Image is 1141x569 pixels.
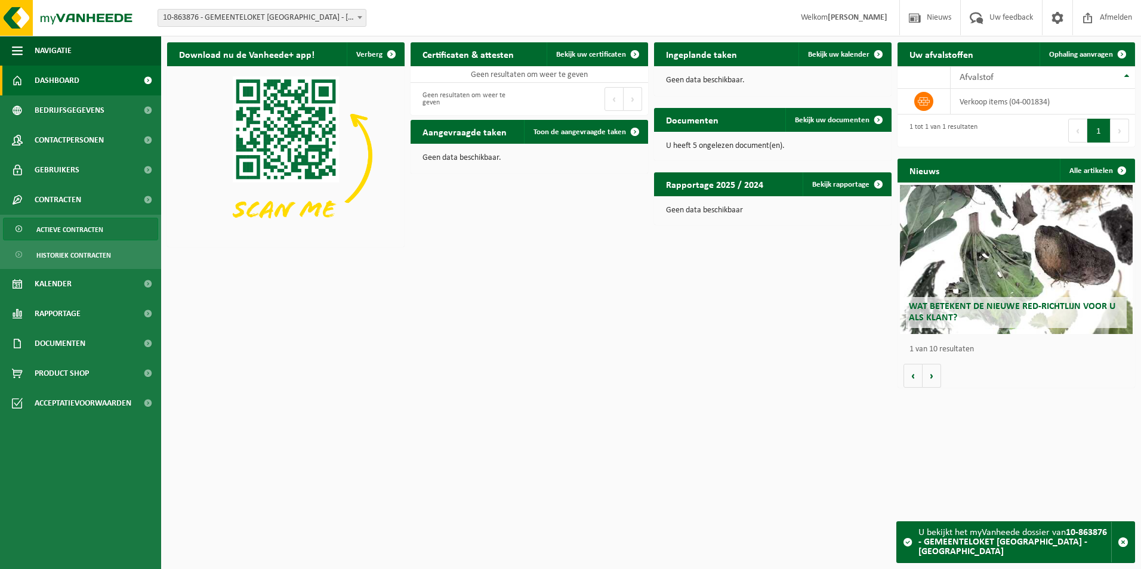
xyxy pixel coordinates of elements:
span: Toon de aangevraagde taken [534,128,626,136]
div: Geen resultaten om weer te geven [417,86,523,112]
td: Geen resultaten om weer te geven [411,66,648,83]
span: Documenten [35,329,85,358]
div: U bekijkt het myVanheede dossier van [918,522,1111,562]
span: Bekijk uw documenten [795,116,869,124]
h2: Documenten [654,108,730,131]
a: Bekijk uw documenten [785,108,890,132]
a: Historiek contracten [3,243,158,266]
p: Geen data beschikbaar. [666,76,880,85]
p: Geen data beschikbaar [666,206,880,215]
a: Bekijk rapportage [803,172,890,196]
span: 10-863876 - GEMEENTELOKET WEVELGEM - WEVELGEM [158,10,366,26]
a: Wat betekent de nieuwe RED-richtlijn voor u als klant? [900,185,1133,334]
p: U heeft 5 ongelezen document(en). [666,142,880,150]
span: Bedrijfsgegevens [35,95,104,125]
span: Gebruikers [35,155,79,185]
span: Acceptatievoorwaarden [35,388,131,418]
button: Next [1111,119,1129,143]
a: Toon de aangevraagde taken [524,120,647,144]
span: Historiek contracten [36,244,111,267]
span: Ophaling aanvragen [1049,51,1113,58]
h2: Nieuws [898,159,951,182]
h2: Aangevraagde taken [411,120,519,143]
h2: Rapportage 2025 / 2024 [654,172,775,196]
span: Wat betekent de nieuwe RED-richtlijn voor u als klant? [909,302,1115,323]
span: Verberg [356,51,383,58]
button: Previous [605,87,624,111]
span: Dashboard [35,66,79,95]
button: 1 [1087,119,1111,143]
h2: Ingeplande taken [654,42,749,66]
span: Contactpersonen [35,125,104,155]
a: Actieve contracten [3,218,158,240]
button: Volgende [923,364,941,388]
span: Actieve contracten [36,218,103,241]
td: verkoop items (04-001834) [951,89,1135,115]
span: Navigatie [35,36,72,66]
a: Ophaling aanvragen [1040,42,1134,66]
h2: Certificaten & attesten [411,42,526,66]
button: Next [624,87,642,111]
h2: Uw afvalstoffen [898,42,985,66]
h2: Download nu de Vanheede+ app! [167,42,326,66]
p: 1 van 10 resultaten [909,345,1129,354]
p: Geen data beschikbaar. [423,154,636,162]
button: Previous [1068,119,1087,143]
strong: [PERSON_NAME] [828,13,887,22]
button: Verberg [347,42,403,66]
span: Bekijk uw certificaten [556,51,626,58]
div: 1 tot 1 van 1 resultaten [903,117,977,144]
span: 10-863876 - GEMEENTELOKET WEVELGEM - WEVELGEM [158,9,366,27]
button: Vorige [903,364,923,388]
a: Alle artikelen [1060,159,1134,183]
span: Bekijk uw kalender [808,51,869,58]
span: Rapportage [35,299,81,329]
span: Afvalstof [960,73,994,82]
span: Product Shop [35,358,89,388]
span: Kalender [35,269,72,299]
a: Bekijk uw certificaten [547,42,647,66]
strong: 10-863876 - GEMEENTELOKET [GEOGRAPHIC_DATA] - [GEOGRAPHIC_DATA] [918,528,1107,556]
a: Bekijk uw kalender [798,42,890,66]
img: Download de VHEPlus App [167,66,405,245]
span: Contracten [35,185,81,215]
